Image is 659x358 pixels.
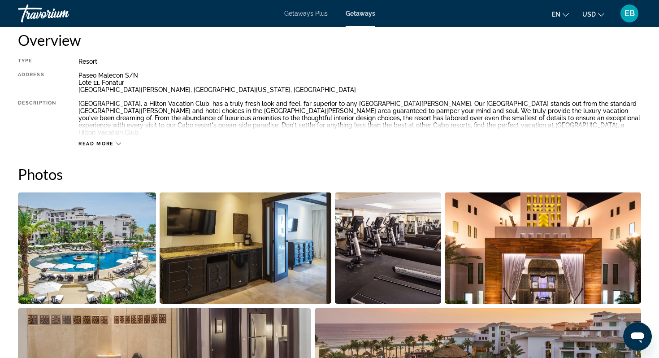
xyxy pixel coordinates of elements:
[552,11,560,18] span: en
[18,100,56,136] div: Description
[18,2,108,25] a: Travorium
[78,140,121,147] button: Read more
[618,4,641,23] button: User Menu
[284,10,328,17] a: Getaways Plus
[18,72,56,93] div: Address
[18,58,56,65] div: Type
[78,141,114,147] span: Read more
[582,11,596,18] span: USD
[552,8,569,21] button: Change language
[346,10,375,17] a: Getaways
[18,192,156,304] button: Open full-screen image slider
[623,322,652,351] iframe: Button to launch messaging window
[18,165,641,183] h2: Photos
[78,58,641,65] div: Resort
[582,8,604,21] button: Change currency
[160,192,331,304] button: Open full-screen image slider
[335,192,442,304] button: Open full-screen image slider
[78,72,641,93] div: Paseo Malecon S/N Lote 11, Fonatur [GEOGRAPHIC_DATA][PERSON_NAME], [GEOGRAPHIC_DATA][US_STATE], [...
[445,192,641,304] button: Open full-screen image slider
[18,31,641,49] h2: Overview
[624,9,635,18] span: EB
[78,100,641,136] div: [GEOGRAPHIC_DATA], a Hilton Vacation Club, has a truly fresh look and feel, far superior to any [...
